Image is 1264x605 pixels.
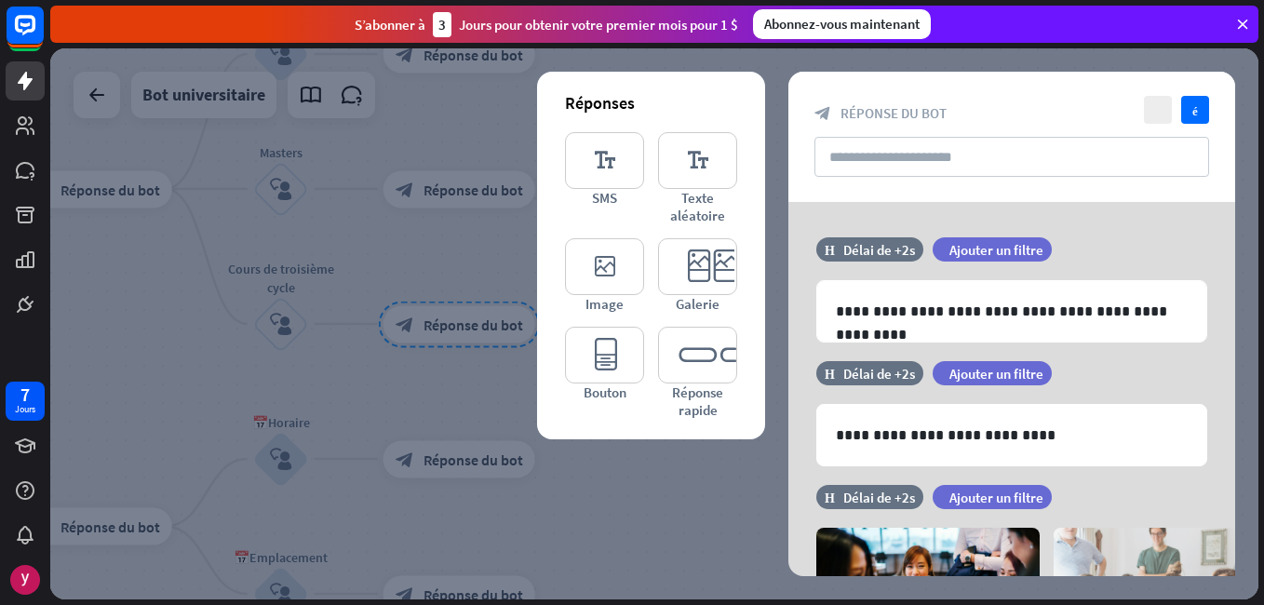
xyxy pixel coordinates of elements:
[949,365,1043,383] span: Ajouter un filtre
[843,489,915,506] div: Délai de +2s
[753,9,931,39] div: Abonnez-vous maintenant
[15,7,71,63] button: Ouvrir le widget de chat LiveChat
[843,365,915,383] div: Délai de +2s
[949,489,1043,506] span: Ajouter un filtre
[459,16,738,34] font: Jours pour obtenir votre premier mois pour 1 $
[355,16,425,34] font: S’abonner à
[840,104,947,122] span: Réponse du bot
[843,241,915,259] div: Délai de +2s
[825,367,835,380] i: Heure
[15,403,35,416] div: Jours
[20,386,30,403] div: 7
[825,491,835,504] i: Heure
[1181,96,1209,124] i: vérifier
[814,105,831,122] i: block_bot_response
[949,241,1043,259] span: Ajouter un filtre
[1144,96,1172,124] i: fermer
[6,382,45,421] a: 7 Jours
[825,243,835,256] i: Heure
[433,12,451,37] div: 3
